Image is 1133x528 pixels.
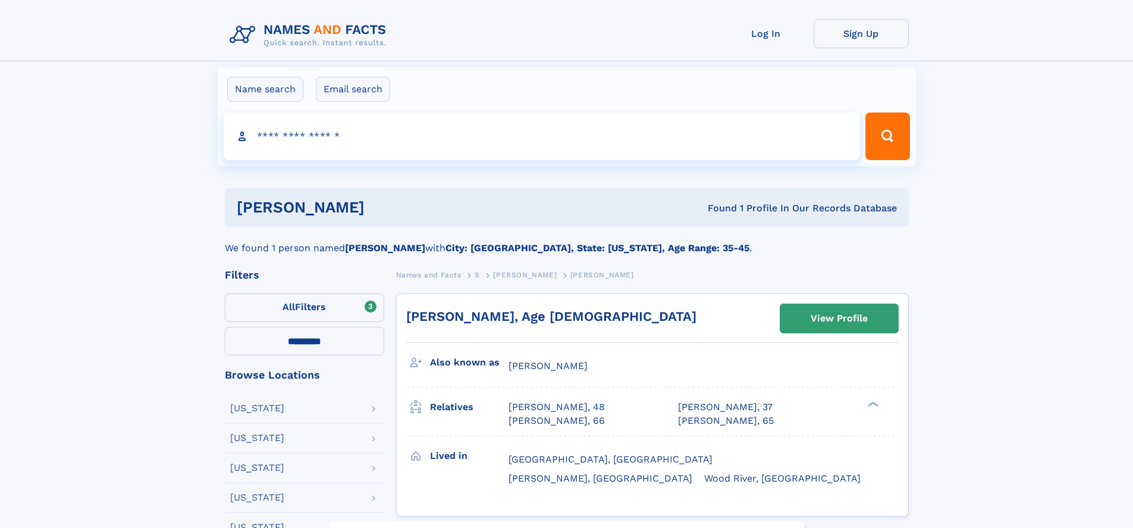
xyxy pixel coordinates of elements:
span: All [283,301,295,313]
span: [PERSON_NAME], [GEOGRAPHIC_DATA] [509,473,692,484]
div: [US_STATE] [230,463,284,473]
span: [PERSON_NAME] [570,271,634,279]
div: [US_STATE] [230,493,284,502]
label: Filters [225,293,384,322]
a: Sign Up [814,19,909,48]
div: [US_STATE] [230,404,284,413]
div: Filters [225,270,384,280]
span: S [475,271,480,279]
a: [PERSON_NAME], Age [DEMOGRAPHIC_DATA] [406,309,696,324]
span: [PERSON_NAME] [509,360,588,371]
b: City: [GEOGRAPHIC_DATA], State: [US_STATE], Age Range: 35-45 [445,242,749,254]
a: [PERSON_NAME], 65 [678,414,774,427]
span: [PERSON_NAME] [493,271,557,279]
a: Log In [718,19,814,48]
div: Found 1 Profile In Our Records Database [536,202,897,215]
h1: [PERSON_NAME] [237,200,536,215]
a: S [475,267,480,282]
a: [PERSON_NAME], 37 [678,401,773,414]
h3: Lived in [430,446,509,466]
div: ❯ [865,401,879,408]
h3: Also known as [430,352,509,373]
a: Names and Facts [396,267,462,282]
b: [PERSON_NAME] [345,242,425,254]
a: [PERSON_NAME], 66 [509,414,605,427]
span: [GEOGRAPHIC_DATA], [GEOGRAPHIC_DATA] [509,454,713,465]
div: View Profile [811,305,868,332]
a: [PERSON_NAME], 48 [509,401,605,414]
label: Name search [227,77,303,102]
img: Logo Names and Facts [225,19,396,51]
div: [US_STATE] [230,433,284,443]
label: Email search [316,77,390,102]
div: Browse Locations [225,370,384,380]
input: search input [224,113,861,160]
button: Search Button [865,113,909,160]
a: [PERSON_NAME] [493,267,557,282]
a: View Profile [780,304,898,333]
div: We found 1 person named with . [225,227,909,255]
h3: Relatives [430,397,509,417]
span: Wood River, [GEOGRAPHIC_DATA] [704,473,861,484]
